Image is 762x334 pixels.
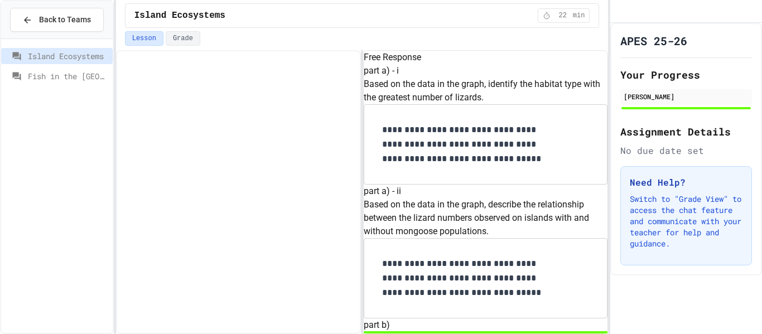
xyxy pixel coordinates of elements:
[166,31,200,46] button: Grade
[364,198,607,238] p: Based on the data in the graph, describe the relationship between the lizard numbers observed on ...
[624,91,749,101] div: [PERSON_NAME]
[364,78,607,104] p: Based on the data in the graph, identify the habitat type with the greatest number of lizards.
[10,8,104,32] button: Back to Teams
[620,33,687,49] h1: APES 25-26
[125,31,163,46] button: Lesson
[364,318,607,332] h6: part b)
[28,70,108,82] span: Fish in the [GEOGRAPHIC_DATA]
[573,11,585,20] span: min
[630,176,742,189] h3: Need Help?
[364,185,607,198] h6: part a) - ii
[630,193,742,249] p: Switch to "Grade View" to access the chat feature and communicate with your teacher for help and ...
[620,144,752,157] div: No due date set
[364,64,607,78] h6: part a) - i
[364,51,607,64] h6: Free Response
[28,50,108,62] span: Island Ecosystems
[134,9,225,22] span: Island Ecosystems
[620,67,752,83] h2: Your Progress
[554,11,572,20] span: 22
[39,14,91,26] span: Back to Teams
[620,124,752,139] h2: Assignment Details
